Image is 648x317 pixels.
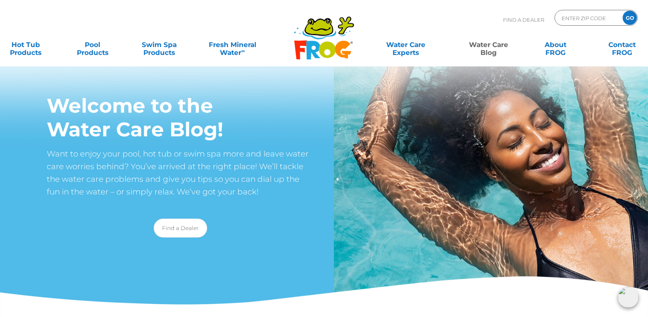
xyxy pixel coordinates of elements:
input: Zip Code Form [561,12,614,24]
img: openIcon [618,287,638,308]
input: GO [623,11,637,25]
iframe: Thrio Integration Page [470,36,620,289]
p: Want to enjoy your pool, hot tub or swim spa more and leave water care worries behind? You’ve arr... [47,147,314,198]
a: PoolProducts [67,37,118,53]
a: Fresh MineralWater∞ [200,37,265,53]
a: Water CareExperts [364,37,448,53]
a: Water CareBlog [463,37,515,53]
a: ContactFROG [596,37,648,53]
a: Swim SpaProducts [133,37,185,53]
p: Find A Dealer [503,10,544,30]
a: Find a Dealer [154,219,207,238]
sup: ∞ [241,48,245,54]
